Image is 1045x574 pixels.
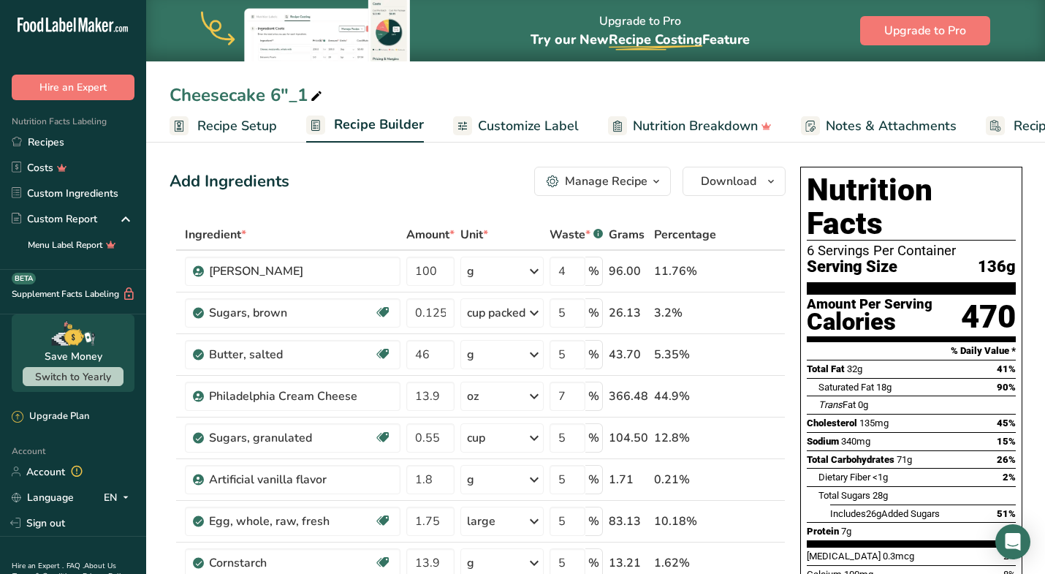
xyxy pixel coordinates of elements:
[860,16,990,45] button: Upgrade to Pro
[460,226,488,243] span: Unit
[654,304,716,322] div: 3.2%
[807,311,932,333] div: Calories
[209,346,374,363] div: Butter, salted
[978,258,1016,276] span: 136g
[209,263,392,280] div: [PERSON_NAME]
[197,116,277,136] span: Recipe Setup
[12,561,64,571] a: Hire an Expert .
[1003,472,1016,483] span: 2%
[467,429,485,447] div: cup
[406,226,455,243] span: Amount
[807,418,857,428] span: Cholesterol
[818,472,870,483] span: Dietary Fiber
[818,382,874,393] span: Saturated Fat
[847,363,862,374] span: 32g
[633,116,758,136] span: Nutrition Breakdown
[12,409,89,424] div: Upgrade Plan
[830,508,940,519] span: Includes Added Sugars
[45,349,102,364] div: Save Money
[170,170,289,194] div: Add Ingredients
[876,382,892,393] span: 18g
[565,173,647,190] div: Manage Recipe
[334,115,424,135] span: Recipe Builder
[550,226,603,243] div: Waste
[807,363,845,374] span: Total Fat
[467,388,479,405] div: oz
[209,513,374,530] div: Egg, whole, raw, fresh
[467,513,495,530] div: large
[859,418,889,428] span: 135mg
[807,551,881,562] span: [MEDICAL_DATA]
[997,418,1016,428] span: 45%
[841,526,851,537] span: 7g
[883,551,914,562] span: 0.3mcg
[478,116,579,136] span: Customize Label
[807,243,1016,258] div: 6 Servings Per Container
[12,75,134,100] button: Hire an Expert
[534,167,671,196] button: Manage Recipe
[306,108,424,143] a: Recipe Builder
[209,554,374,572] div: Cornstarch
[801,110,957,143] a: Notes & Attachments
[185,226,246,243] span: Ingredient
[1003,551,1016,562] span: 2%
[209,471,392,488] div: Artificial vanilla flavor
[654,263,716,280] div: 11.76%
[23,367,123,386] button: Switch to Yearly
[453,110,579,143] a: Customize Label
[997,382,1016,393] span: 90%
[807,436,839,447] span: Sodium
[858,399,868,410] span: 0g
[826,116,957,136] span: Notes & Attachments
[683,167,786,196] button: Download
[654,554,716,572] div: 1.62%
[997,436,1016,447] span: 15%
[609,513,648,530] div: 83.13
[997,454,1016,465] span: 26%
[654,429,716,447] div: 12.8%
[609,388,648,405] div: 366.48
[818,490,870,501] span: Total Sugars
[467,263,474,280] div: g
[209,388,392,405] div: Philadelphia Cream Cheese
[807,526,839,537] span: Protein
[609,471,648,488] div: 1.71
[609,304,648,322] div: 26.13
[654,388,716,405] div: 44.9%
[654,226,716,243] span: Percentage
[995,524,1030,559] div: Open Intercom Messenger
[701,173,756,190] span: Download
[884,22,966,39] span: Upgrade to Pro
[609,31,702,48] span: Recipe Costing
[961,298,1016,336] div: 470
[897,454,912,465] span: 71g
[654,471,716,488] div: 0.21%
[818,399,843,410] i: Trans
[807,258,897,276] span: Serving Size
[12,211,97,227] div: Custom Report
[997,508,1016,519] span: 51%
[66,561,84,571] a: FAQ .
[209,304,374,322] div: Sugars, brown
[12,273,36,284] div: BETA
[807,454,894,465] span: Total Carbohydrates
[818,399,856,410] span: Fat
[807,173,1016,241] h1: Nutrition Facts
[531,31,750,48] span: Try our New Feature
[609,346,648,363] div: 43.70
[807,298,932,311] div: Amount Per Serving
[104,488,134,506] div: EN
[609,263,648,280] div: 96.00
[807,342,1016,360] section: % Daily Value *
[654,346,716,363] div: 5.35%
[609,429,648,447] div: 104.50
[654,513,716,530] div: 10.18%
[866,508,881,519] span: 26g
[609,554,648,572] div: 13.21
[841,436,870,447] span: 340mg
[997,363,1016,374] span: 41%
[467,471,474,488] div: g
[209,429,374,447] div: Sugars, granulated
[170,82,325,108] div: Cheesecake 6"_1
[873,472,888,483] span: <1g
